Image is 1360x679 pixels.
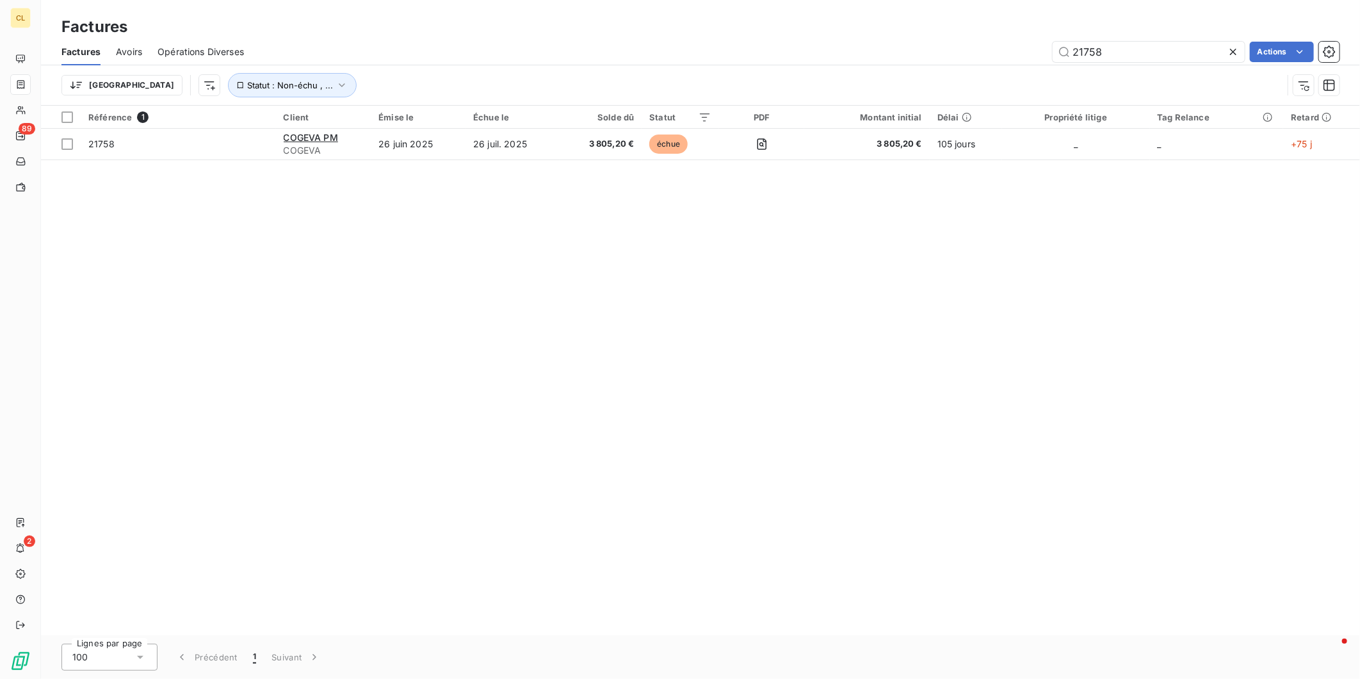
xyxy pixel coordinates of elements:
span: COGEVA [284,144,364,157]
span: COGEVA PM [284,132,338,143]
div: Tag Relance [1158,112,1276,122]
div: Délai [937,112,994,122]
span: +75 j [1291,138,1312,149]
span: Statut : Non-échu , ... [247,80,333,90]
span: 1 [253,651,256,664]
div: CL [10,8,31,28]
span: Factures [61,45,101,58]
div: Émise le [378,112,458,122]
span: échue [649,135,688,154]
div: Montant initial [812,112,922,122]
h3: Factures [61,15,127,38]
td: 26 juil. 2025 [465,129,560,160]
div: Retard [1291,112,1352,122]
button: [GEOGRAPHIC_DATA] [61,75,182,95]
span: Référence [88,112,132,122]
div: PDF [727,112,796,122]
span: _ [1074,138,1078,149]
td: 105 jours [930,129,1002,160]
div: Solde dû [567,112,634,122]
div: Client [284,112,364,122]
button: Actions [1250,42,1314,62]
button: 1 [245,644,264,671]
input: Rechercher [1053,42,1245,62]
span: 1 [137,111,149,123]
div: Échue le [473,112,552,122]
span: Opérations Diverses [158,45,244,58]
iframe: Intercom live chat [1316,635,1347,666]
span: 100 [72,651,88,664]
button: Statut : Non-échu , ... [228,73,357,97]
div: Statut [649,112,711,122]
button: Précédent [168,644,245,671]
span: 2 [24,536,35,547]
button: Suivant [264,644,328,671]
span: _ [1158,138,1162,149]
span: Avoirs [116,45,142,58]
span: 21758 [88,138,115,149]
span: 3 805,20 € [567,138,634,151]
span: 89 [19,123,35,135]
span: 3 805,20 € [812,138,922,151]
img: Logo LeanPay [10,651,31,671]
div: Propriété litige [1010,112,1142,122]
td: 26 juin 2025 [371,129,465,160]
